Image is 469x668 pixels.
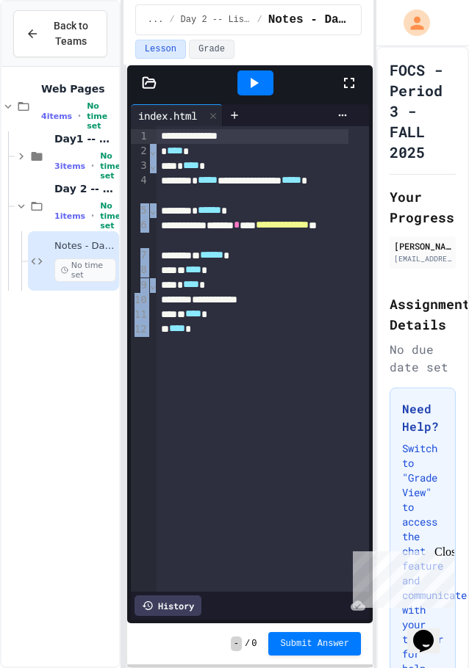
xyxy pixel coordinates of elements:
span: Notes - Day 2 Lists [54,240,116,253]
span: Day1 -- My First Page [54,132,116,145]
span: Back to Teams [48,18,95,49]
span: ... [148,14,164,26]
span: / [257,14,262,26]
span: - [231,636,242,651]
h1: FOCS - Period 3 - FALL 2025 [390,59,456,162]
span: Submit Answer [280,638,349,650]
span: Day 2 -- Lists Plus... [181,14,251,26]
span: • [91,210,94,222]
button: Submit Answer [268,632,361,656]
div: My Account [388,6,434,40]
div: [PERSON_NAME] [394,239,451,253]
div: 8 [131,263,149,277]
iframe: chat widget [407,609,454,653]
div: index.html [131,108,204,123]
span: / [245,638,250,650]
span: Notes - Day 2 Lists [268,11,349,29]
div: No due date set [390,341,456,376]
button: Lesson [135,40,186,59]
div: 6 [131,218,149,248]
h2: Your Progress [390,186,456,228]
div: 10 [131,293,149,308]
div: 4 [131,173,149,203]
span: 4 items [41,112,72,121]
button: Grade [189,40,234,59]
span: Web Pages [41,82,116,95]
h3: Need Help? [402,400,443,435]
div: 7 [131,248,149,263]
span: • [78,110,81,122]
span: / [169,14,174,26]
div: 1 [131,129,149,144]
div: 11 [131,308,149,322]
span: Fold line [149,159,157,171]
h2: Assignment Details [390,294,456,335]
span: • [91,160,94,172]
div: Chat with us now!Close [6,6,101,93]
div: 3 [131,159,149,173]
span: No time set [100,201,121,230]
div: History [135,595,201,616]
div: 5 [131,203,149,218]
iframe: chat widget [347,545,454,608]
span: 1 items [54,211,85,221]
span: Day 2 -- Lists Plus... [54,182,116,195]
span: No time set [54,258,116,282]
span: 0 [251,638,257,650]
div: 12 [131,322,149,337]
button: Back to Teams [13,10,107,57]
span: Fold line [149,145,157,156]
span: Fold line [149,204,157,216]
div: 2 [131,144,149,159]
div: index.html [131,104,223,126]
span: No time set [100,151,121,181]
span: No time set [87,101,116,131]
span: 3 items [54,161,85,171]
span: Fold line [149,279,157,291]
div: 9 [131,278,149,293]
div: [EMAIL_ADDRESS][DOMAIN_NAME] [394,253,451,264]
